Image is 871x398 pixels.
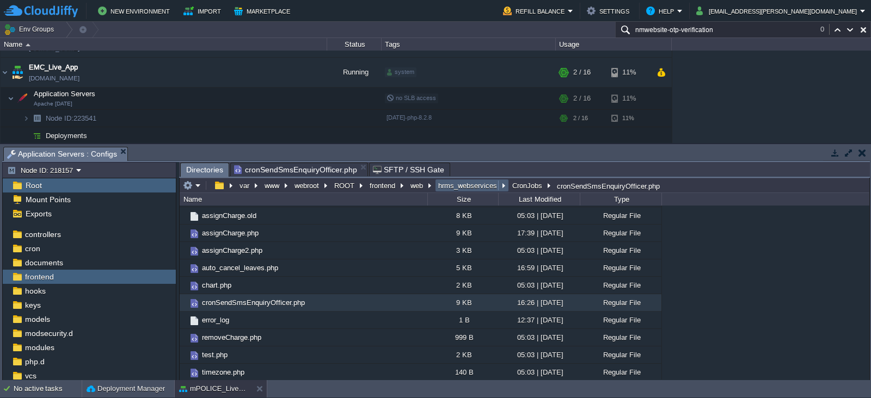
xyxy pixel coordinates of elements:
[23,244,42,253] a: cron
[498,312,580,328] div: 12:37 | [DATE]
[4,4,78,18] img: CloudJiffy
[180,259,188,276] img: AMDAwAAAACH5BAEAAAAALAAAAAABAAEAAAICRAEAOw==
[26,43,30,46] img: AMDAwAAAACH5BAEAAAAALAAAAAABAAEAAAICRAEAOw==
[33,90,97,98] a: Application ServersApache [DATE]
[580,346,661,363] div: Regular File
[29,110,45,127] img: AMDAwAAAACH5BAEAAAAALAAAAAABAAEAAAICRAEAOw==
[23,181,44,190] a: Root
[200,228,260,238] a: assignCharge.php
[503,4,568,17] button: Refill Balance
[511,181,545,190] button: CronJobs
[200,281,233,290] span: chart.php
[238,181,252,190] button: var
[580,242,661,259] div: Regular File
[573,88,591,109] div: 2 / 16
[45,114,98,123] span: 223541
[580,225,661,241] div: Regular File
[188,315,200,327] img: AMDAwAAAACH5BAEAAAAALAAAAAABAAEAAAICRAEAOw==
[23,357,46,366] a: php.d
[498,242,580,259] div: 05:03 | [DATE]
[188,263,200,275] img: AMDAwAAAACH5BAEAAAAALAAAAAABAAEAAAICRAEAOw==
[200,298,306,307] a: cronSendSmsEnquiryOfficer.php
[611,88,647,109] div: 11%
[200,263,280,272] a: auto_cancel_leaves.php
[23,328,75,338] a: modsecurity.d
[200,350,229,359] a: test.php
[183,4,224,17] button: Import
[188,280,200,292] img: AMDAwAAAACH5BAEAAAAALAAAAAABAAEAAAICRAEAOw==
[573,58,591,87] div: 2 / 16
[230,163,368,176] li: /var/www/webroot/ROOT/frontend/web/hrms_webservices/CronJobs/cronSendSmsEnquiryOfficer.php
[333,181,357,190] button: ROOT
[200,246,264,255] a: assignCharge2.php
[234,4,293,17] button: Marketplace
[498,329,580,346] div: 05:03 | [DATE]
[428,193,498,206] div: Size
[696,4,860,17] button: [EMAIL_ADDRESS][PERSON_NAME][DOMAIN_NAME]
[180,346,188,363] img: AMDAwAAAACH5BAEAAAAALAAAAAABAAEAAAICRAEAOw==
[200,368,246,377] a: timezone.php
[427,259,498,276] div: 5 KB
[580,259,661,276] div: Regular File
[180,364,188,381] img: AMDAwAAAACH5BAEAAAAALAAAAAABAAEAAAICRAEAOw==
[611,58,647,87] div: 11%
[23,371,38,381] span: vcs
[186,163,223,177] span: Directories
[14,380,82,397] div: No active tasks
[580,277,661,294] div: Regular File
[646,4,677,17] button: Help
[10,58,25,87] img: AMDAwAAAACH5BAEAAAAALAAAAAABAAEAAAICRAEAOw==
[234,163,357,176] span: cronSendSmsEnquiryOfficer.php
[427,329,498,346] div: 999 B
[427,207,498,224] div: 8 KB
[23,286,47,296] a: hooks
[23,343,56,352] a: modules
[556,38,671,51] div: Usage
[263,181,282,190] button: www
[554,181,660,190] div: cronSendSmsEnquiryOfficer.php
[29,62,78,73] span: EMC_Live_App
[498,259,580,276] div: 16:59 | [DATE]
[188,367,200,379] img: AMDAwAAAACH5BAEAAAAALAAAAAABAAEAAAICRAEAOw==
[23,272,56,282] a: frontend
[200,211,258,220] span: assignCharge.old
[23,195,72,204] a: Mount Points
[427,346,498,363] div: 2 KB
[580,364,661,381] div: Regular File
[498,364,580,381] div: 05:03 | [DATE]
[368,181,398,190] button: frontend
[498,346,580,363] div: 05:03 | [DATE]
[23,300,42,310] a: keys
[180,277,188,294] img: AMDAwAAAACH5BAEAAAAALAAAAAABAAEAAAICRAEAOw==
[498,225,580,241] div: 17:39 | [DATE]
[179,383,248,394] button: mPOLICE_Live_App
[188,210,200,222] img: AMDAwAAAACH5BAEAAAAALAAAAAABAAEAAAICRAEAOw==
[45,131,89,140] a: Deployments
[23,229,63,239] span: controllers
[427,312,498,328] div: 1 B
[23,314,52,324] span: models
[373,163,444,176] span: SFTP / SSH Gate
[200,333,263,342] span: removeCharge.php
[7,147,117,161] span: Application Servers : Configs
[180,178,869,193] input: Click to enter the path
[293,181,322,190] button: webroot
[580,207,661,224] div: Regular File
[180,294,188,311] img: AMDAwAAAACH5BAEAAAAALAAAAAABAAEAAAICRAEAOw==
[87,383,165,394] button: Deployment Manager
[23,209,53,219] a: Exports
[611,110,647,127] div: 11%
[45,114,98,123] a: Node ID:223541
